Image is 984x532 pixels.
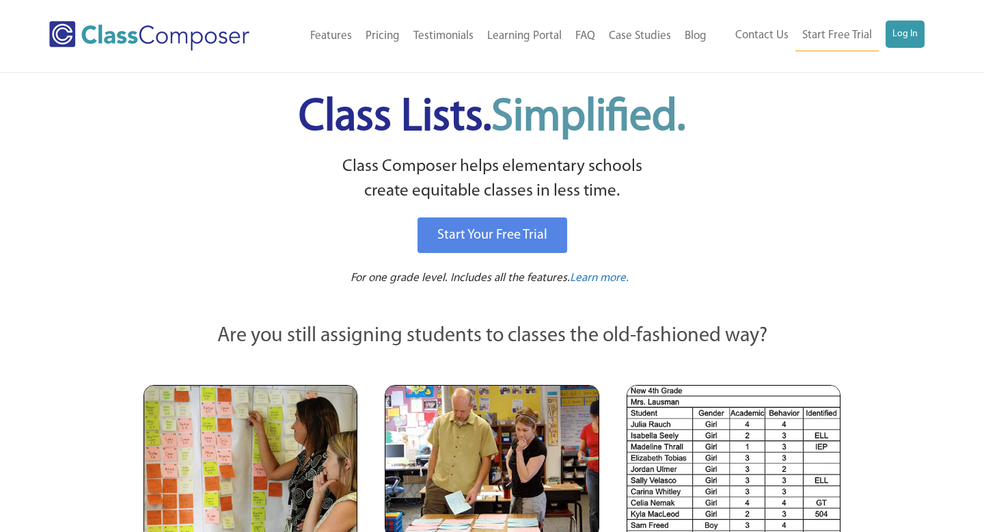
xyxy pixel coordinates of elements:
[299,96,685,140] span: Class Lists.
[713,21,925,51] nav: Header Menu
[359,21,407,51] a: Pricing
[491,96,685,140] span: Simplified.
[281,21,713,51] nav: Header Menu
[49,21,249,51] img: Class Composer
[602,21,678,51] a: Case Studies
[570,272,629,284] span: Learn more.
[728,21,795,51] a: Contact Us
[351,272,570,284] span: For one grade level. Includes all the features.
[570,270,629,287] a: Learn more.
[303,21,359,51] a: Features
[418,217,567,253] a: Start Your Free Trial
[678,21,713,51] a: Blog
[407,21,480,51] a: Testimonials
[143,321,840,351] p: Are you still assigning students to classes the old-fashioned way?
[569,21,602,51] a: FAQ
[437,228,547,242] span: Start Your Free Trial
[795,21,879,51] a: Start Free Trial
[480,21,569,51] a: Learning Portal
[886,21,925,48] a: Log In
[141,155,843,204] p: Class Composer helps elementary schools create equitable classes in less time.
